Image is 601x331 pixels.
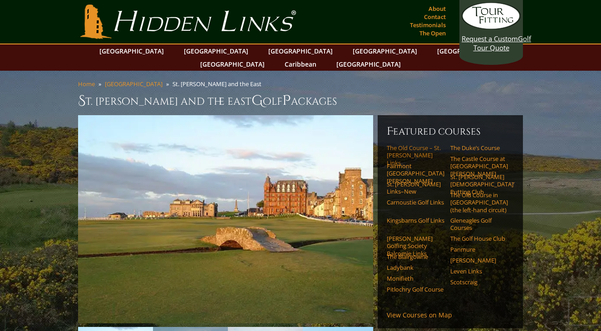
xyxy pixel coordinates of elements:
[387,180,444,195] a: St. [PERSON_NAME] Links–New
[450,257,508,264] a: [PERSON_NAME]
[450,217,508,232] a: Gleneagles Golf Courses
[387,235,444,257] a: [PERSON_NAME] Golfing Society Balcomie Links
[95,44,168,58] a: [GEOGRAPHIC_DATA]
[450,155,508,177] a: The Castle Course at [GEOGRAPHIC_DATA][PERSON_NAME]
[450,278,508,286] a: Scotscraig
[332,58,405,71] a: [GEOGRAPHIC_DATA]
[387,275,444,282] a: Monifieth
[196,58,269,71] a: [GEOGRAPHIC_DATA]
[387,144,444,166] a: The Old Course – St. [PERSON_NAME] Links
[417,27,448,39] a: The Open
[387,162,444,185] a: Fairmont [GEOGRAPHIC_DATA][PERSON_NAME]
[433,44,506,58] a: [GEOGRAPHIC_DATA]
[387,199,444,206] a: Carnoustie Golf Links
[450,268,508,275] a: Leven Links
[426,2,448,15] a: About
[78,92,523,110] h1: St. [PERSON_NAME] and the East olf ackages
[105,80,163,88] a: [GEOGRAPHIC_DATA]
[422,10,448,23] a: Contact
[282,92,291,110] span: P
[450,173,508,195] a: St. [PERSON_NAME] [DEMOGRAPHIC_DATA]’ Putting Club
[280,58,321,71] a: Caribbean
[450,235,508,242] a: The Golf House Club
[264,44,337,58] a: [GEOGRAPHIC_DATA]
[387,217,444,224] a: Kingsbarns Golf Links
[387,311,452,319] a: View Courses on Map
[387,253,444,260] a: The Blairgowrie
[462,2,521,52] a: Request a CustomGolf Tour Quote
[251,92,263,110] span: G
[408,19,448,31] a: Testimonials
[387,264,444,271] a: Ladybank
[450,144,508,151] a: The Duke’s Course
[387,286,444,293] a: Pitlochry Golf Course
[348,44,422,58] a: [GEOGRAPHIC_DATA]
[179,44,253,58] a: [GEOGRAPHIC_DATA]
[450,246,508,253] a: Panmure
[462,34,518,43] span: Request a Custom
[78,80,95,88] a: Home
[387,124,514,139] h6: Featured Courses
[450,191,508,214] a: The Old Course in [GEOGRAPHIC_DATA] (the left-hand circuit)
[172,80,265,88] li: St. [PERSON_NAME] and the East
